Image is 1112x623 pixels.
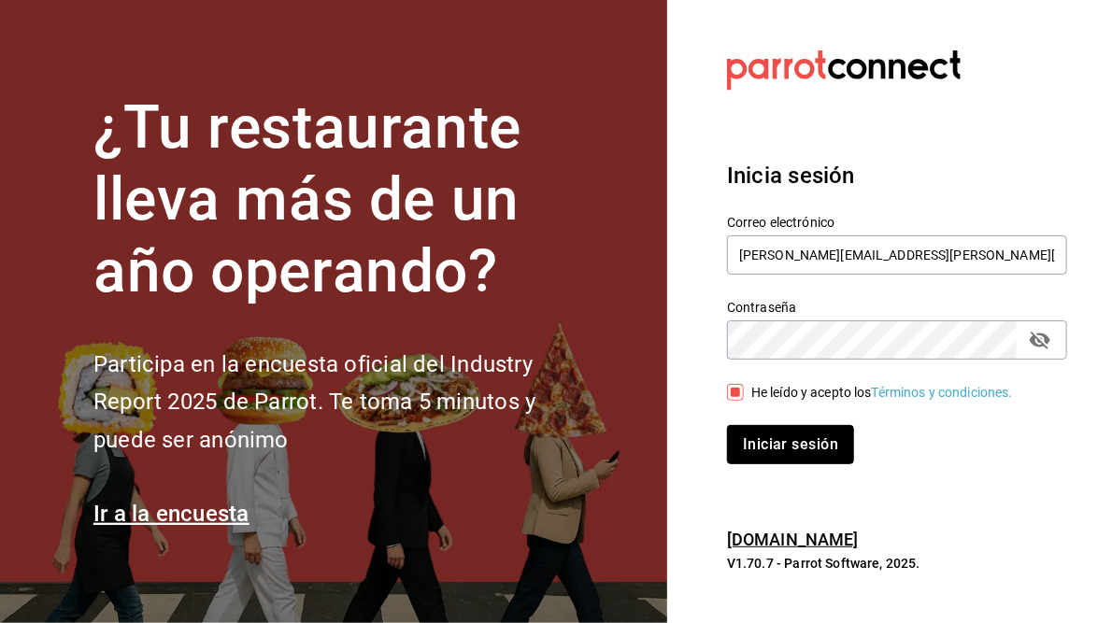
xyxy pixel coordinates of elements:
h2: Participa en la encuesta oficial del Industry Report 2025 de Parrot. Te toma 5 minutos y puede se... [93,346,598,460]
button: Iniciar sesión [727,425,854,464]
button: passwordField [1024,324,1056,356]
a: Ir a la encuesta [93,501,249,527]
div: He leído y acepto los [751,383,1013,403]
input: Ingresa tu correo electrónico [727,235,1067,275]
h1: ¿Tu restaurante lleva más de un año operando? [93,92,598,307]
label: Contraseña [727,302,1067,315]
p: V1.70.7 - Parrot Software, 2025. [727,554,1067,573]
h3: Inicia sesión [727,159,1067,192]
a: Términos y condiciones. [872,385,1013,400]
label: Correo electrónico [727,217,1067,230]
a: [DOMAIN_NAME] [727,530,859,549]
